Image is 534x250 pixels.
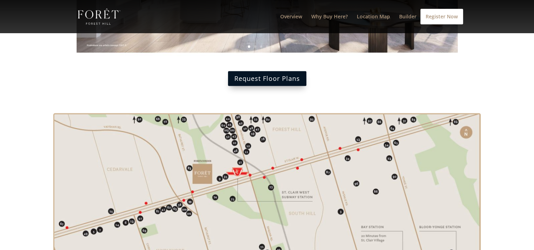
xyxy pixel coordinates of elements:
a: 7 [284,45,286,48]
a: Location Map [357,14,390,33]
a: 6 [278,45,280,48]
a: 4 [266,45,268,48]
a: Request Floor Plans [228,71,306,85]
a: 2 [254,45,256,48]
a: Builder [399,14,416,33]
a: 1 [248,45,250,48]
a: 3 [260,45,262,48]
a: Why Buy Here? [311,14,348,33]
img: Foret Condos in Forest Hill [78,8,121,25]
a: Overview [280,14,302,33]
a: 5 [272,45,274,48]
a: Register Now [420,9,463,24]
